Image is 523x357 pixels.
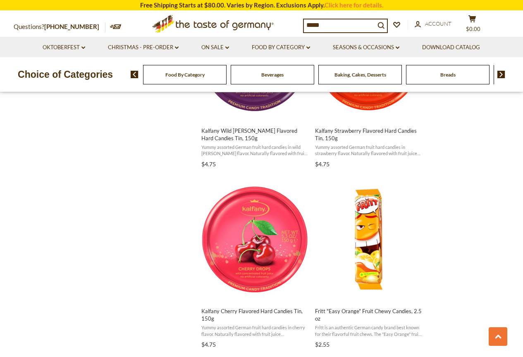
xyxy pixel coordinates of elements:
[261,72,284,78] a: Beverages
[201,161,216,168] span: $4.75
[201,43,229,52] a: On Sale
[334,72,386,78] a: Baking, Cakes, Desserts
[43,43,85,52] a: Oktoberfest
[333,43,399,52] a: Seasons & Occasions
[44,23,99,30] a: [PHONE_NUMBER]
[460,15,485,36] button: $0.00
[315,161,330,168] span: $4.75
[200,184,310,294] img: Kalfany Cherry Flavored Candy Drops
[201,324,308,337] span: Yummy assorted German fruit hard candies in cherry flavor. Naturally flavored with fruit juice co...
[314,177,423,351] a: Fritt
[200,177,310,351] a: Kalfany Cherry Flavored Hard Candies Tin, 150g
[415,19,451,29] a: Account
[497,71,505,78] img: next arrow
[252,43,310,52] a: Food By Category
[315,307,422,322] span: Fritt "Easy Orange" Fruit Chewy Candies, 2.5 oz
[466,26,480,32] span: $0.00
[201,127,308,142] span: Kalfany Wild [PERSON_NAME] Flavored Hard Candies Tin, 150g
[325,1,383,9] a: Click here for details.
[201,144,308,157] span: Yummy assorted German fruit hard candies in wild [PERSON_NAME] flavor. Naturally flavored with fr...
[315,127,422,142] span: Kalfany Strawberry Flavored Hard Candies Tin, 150g
[315,324,422,337] span: Fritt is an authentic German candy brand best known for their flavorful fruit chews. The "Easy Or...
[201,307,308,322] span: Kalfany Cherry Flavored Hard Candies Tin, 150g
[14,22,105,32] p: Questions?
[440,72,456,78] a: Breads
[314,184,423,294] img: Fritt "Easy Orange" Fruit Chews
[422,43,480,52] a: Download Catalog
[131,71,139,78] img: previous arrow
[201,341,216,348] span: $4.75
[108,43,179,52] a: Christmas - PRE-ORDER
[165,72,205,78] a: Food By Category
[425,20,451,27] span: Account
[315,341,330,348] span: $2.55
[315,144,422,157] span: Yummy assorted German fruit hard candies in strawberry flavor. Naturally flavored with fruit juic...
